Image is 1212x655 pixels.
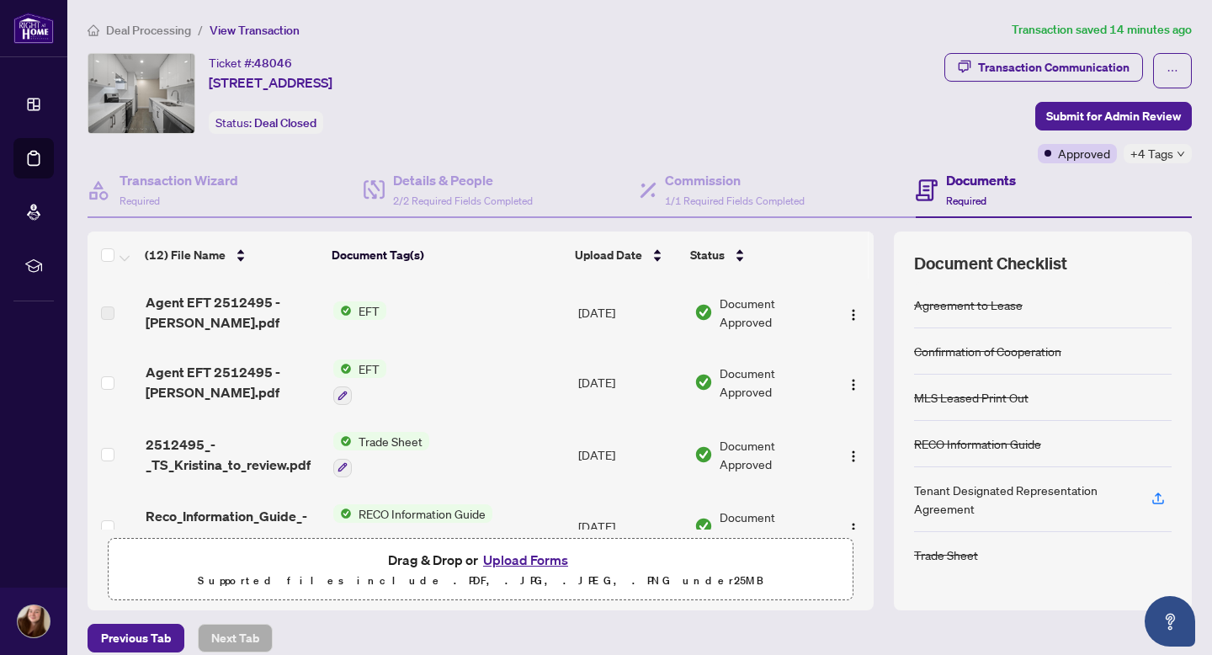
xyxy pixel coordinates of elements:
[209,53,292,72] div: Ticket #:
[209,72,332,93] span: [STREET_ADDRESS]
[847,378,860,391] img: Logo
[333,359,352,378] img: Status Icon
[146,362,320,402] span: Agent EFT 2512495 - [PERSON_NAME].pdf
[914,434,1041,453] div: RECO Information Guide
[146,506,320,546] span: Reco_Information_Guide_-_RECO_Forms__8_.pdf
[665,194,805,207] span: 1/1 Required Fields Completed
[333,301,386,320] button: Status IconEFT
[333,432,429,477] button: Status IconTrade Sheet
[1145,596,1195,647] button: Open asap
[847,522,860,535] img: Logo
[109,539,853,601] span: Drag & Drop orUpload FormsSupported files include .PDF, .JPG, .JPEG, .PNG under25MB
[571,279,688,346] td: [DATE]
[138,232,325,279] th: (12) File Name
[209,111,323,134] div: Status:
[946,194,986,207] span: Required
[352,359,386,378] span: EFT
[720,364,826,401] span: Document Approved
[388,549,573,571] span: Drag & Drop or
[325,232,568,279] th: Document Tag(s)
[978,54,1130,81] div: Transaction Communication
[694,517,713,535] img: Document Status
[575,246,642,264] span: Upload Date
[840,513,867,540] button: Logo
[840,369,867,396] button: Logo
[1167,65,1178,77] span: ellipsis
[1130,144,1173,163] span: +4 Tags
[847,308,860,322] img: Logo
[478,549,573,571] button: Upload Forms
[694,303,713,322] img: Document Status
[694,445,713,464] img: Document Status
[13,13,54,44] img: logo
[914,252,1067,275] span: Document Checklist
[840,441,867,468] button: Logo
[946,170,1016,190] h4: Documents
[333,359,386,405] button: Status IconEFT
[101,625,171,652] span: Previous Tab
[352,432,429,450] span: Trade Sheet
[393,194,533,207] span: 2/2 Required Fields Completed
[18,605,50,637] img: Profile Icon
[1012,20,1192,40] article: Transaction saved 14 minutes ago
[720,508,826,545] span: Document Approved
[333,504,352,523] img: Status Icon
[333,432,352,450] img: Status Icon
[1058,144,1110,162] span: Approved
[254,115,316,130] span: Deal Closed
[1035,102,1192,130] button: Submit for Admin Review
[88,54,194,133] img: IMG-C12259953_1.jpg
[665,170,805,190] h4: Commission
[352,504,492,523] span: RECO Information Guide
[210,23,300,38] span: View Transaction
[88,24,99,36] span: home
[120,170,238,190] h4: Transaction Wizard
[914,342,1061,360] div: Confirmation of Cooperation
[690,246,725,264] span: Status
[352,301,386,320] span: EFT
[146,434,320,475] span: 2512495_-_TS_Kristina_to_review.pdf
[146,292,320,333] span: Agent EFT 2512495 - [PERSON_NAME].pdf
[914,296,1023,314] div: Agreement to Lease
[914,481,1131,518] div: Tenant Designated Representation Agreement
[568,232,683,279] th: Upload Date
[119,571,843,591] p: Supported files include .PDF, .JPG, .JPEG, .PNG under 25 MB
[683,232,827,279] th: Status
[333,504,492,550] button: Status IconRECO Information Guide
[106,23,191,38] span: Deal Processing
[914,546,978,564] div: Trade Sheet
[571,346,688,418] td: [DATE]
[198,624,273,652] button: Next Tab
[1177,150,1185,158] span: down
[88,624,184,652] button: Previous Tab
[120,194,160,207] span: Required
[847,450,860,463] img: Logo
[393,170,533,190] h4: Details & People
[254,56,292,71] span: 48046
[571,418,688,491] td: [DATE]
[914,388,1029,407] div: MLS Leased Print Out
[694,373,713,391] img: Document Status
[333,301,352,320] img: Status Icon
[1046,103,1181,130] span: Submit for Admin Review
[944,53,1143,82] button: Transaction Communication
[720,436,826,473] span: Document Approved
[720,294,826,331] span: Document Approved
[840,299,867,326] button: Logo
[571,491,688,563] td: [DATE]
[198,20,203,40] li: /
[145,246,226,264] span: (12) File Name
